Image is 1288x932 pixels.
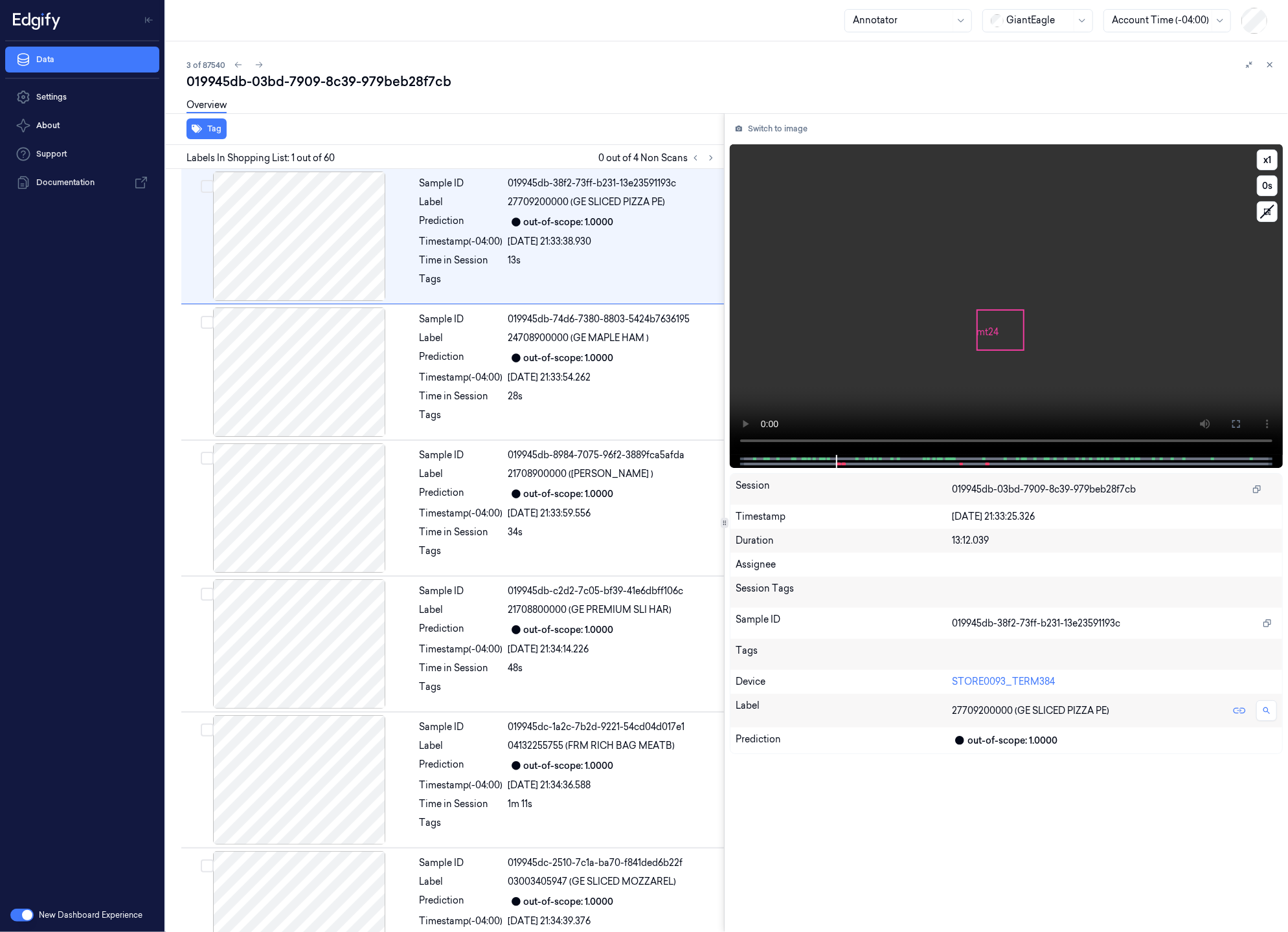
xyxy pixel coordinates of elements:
span: 24708900000 (GE MAPLE HAM ) [508,331,650,345]
div: Tags [420,408,503,429]
button: Switch to image [730,118,813,139]
div: Prediction [420,758,503,773]
button: Select row [201,724,214,737]
button: Select row [201,588,214,601]
div: out-of-scope: 1.0000 [524,216,614,229]
div: out-of-scope: 1.0000 [524,895,614,909]
div: Prediction [420,622,503,638]
div: Time in Session [420,661,503,675]
button: Toggle Navigation [139,10,159,30]
div: 1m 11s [508,797,716,811]
div: 13:12.039 [952,534,1277,548]
a: Settings [5,84,159,110]
div: 019945dc-2510-7c1a-ba70-f841ded6b22f [508,856,716,870]
div: 28s [508,390,716,403]
div: Timestamp (-04:00) [420,507,503,520]
div: Assignee [736,558,1277,571]
div: Label [420,331,503,345]
div: STORE0093_TERM384 [952,675,1277,689]
div: 48s [508,661,716,675]
button: Select row [201,180,214,193]
span: 3 of 87540 [186,60,225,71]
div: Timestamp [736,510,952,524]
div: Session Tags [736,582,952,603]
span: 04132255755 (FRM RICH BAG MEATB) [508,739,675,753]
div: 019945db-c2d2-7c05-bf39-41e6dbff106c [508,584,716,598]
div: 019945dc-1a2c-7b2d-9221-54cd04d017e1 [508,720,716,734]
div: Prediction [420,486,503,502]
div: Sample ID [420,449,503,462]
span: 27709200000 (GE SLICED PIZZA PE) [952,704,1109,718]
div: Label [736,699,952,722]
div: [DATE] 21:33:59.556 [508,507,716,520]
div: [DATE] 21:34:39.376 [508,915,716,928]
span: 27709200000 (GE SLICED PIZZA PE) [508,195,666,209]
div: Label [420,875,503,889]
div: Timestamp (-04:00) [420,915,503,928]
div: Tags [420,680,503,701]
div: Device [736,675,952,689]
div: Timestamp (-04:00) [420,779,503,792]
div: 019945db-74d6-7380-8803-5424b7636195 [508,313,716,326]
div: Time in Session [420,526,503,539]
button: 0s [1257,175,1278,196]
div: Sample ID [420,856,503,870]
div: 019945db-8984-7075-96f2-3889fca5afda [508,449,716,462]
div: Sample ID [420,584,503,598]
div: Tags [420,272,503,293]
div: [DATE] 21:34:14.226 [508,643,716,656]
a: Data [5,47,159,72]
div: Time in Session [420,254,503,267]
div: Timestamp (-04:00) [420,235,503,249]
div: Timestamp (-04:00) [420,643,503,656]
button: Select row [201,860,214,872]
div: 34s [508,526,716,539]
div: [DATE] 21:33:54.262 [508,371,716,384]
div: [DATE] 21:33:38.930 [508,235,716,249]
div: Tags [420,544,503,565]
div: Prediction [420,350,503,366]
div: Label [420,467,503,481]
a: Documentation [5,170,159,195]
div: out-of-scope: 1.0000 [524,759,614,773]
div: Label [420,195,503,209]
span: 21708800000 (GE PREMIUM SLI HAR) [508,603,672,617]
div: Tags [736,644,952,665]
span: 019945db-38f2-73ff-b231-13e23591193c [952,617,1120,630]
div: Sample ID [420,720,503,734]
div: [DATE] 21:34:36.588 [508,779,716,792]
div: [DATE] 21:33:25.326 [952,510,1277,524]
div: 13s [508,254,716,267]
span: 0 out of 4 Non Scans [598,150,719,166]
div: Prediction [420,894,503,909]
div: Timestamp (-04:00) [420,371,503,384]
a: Support [5,141,159,167]
div: out-of-scope: 1.0000 [524,351,614,365]
div: out-of-scope: 1.0000 [524,487,614,501]
div: 019945db-38f2-73ff-b231-13e23591193c [508,177,716,190]
span: 019945db-03bd-7909-8c39-979beb28f7cb [952,483,1136,496]
div: Label [420,603,503,617]
span: 21708900000 ([PERSON_NAME] ) [508,467,654,481]
div: Label [420,739,503,753]
div: 019945db-03bd-7909-8c39-979beb28f7cb [186,72,1278,91]
button: x1 [1257,150,1278,170]
button: Tag [186,118,227,139]
a: Overview [186,98,227,113]
div: Time in Session [420,390,503,403]
div: Duration [736,534,952,548]
div: Time in Session [420,797,503,811]
div: Session [736,479,952,500]
button: About [5,113,159,139]
div: Tags [420,816,503,837]
div: Prediction [736,733,952,748]
div: Sample ID [736,613,952,634]
button: Select row [201,316,214,329]
div: Sample ID [420,177,503,190]
div: out-of-scope: 1.0000 [524,623,614,637]
div: Prediction [420,214,503,230]
span: Labels In Shopping List: 1 out of 60 [186,151,335,165]
div: out-of-scope: 1.0000 [967,734,1057,748]
button: Select row [201,452,214,465]
span: 03003405947 (GE SLICED MOZZAREL) [508,875,677,889]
